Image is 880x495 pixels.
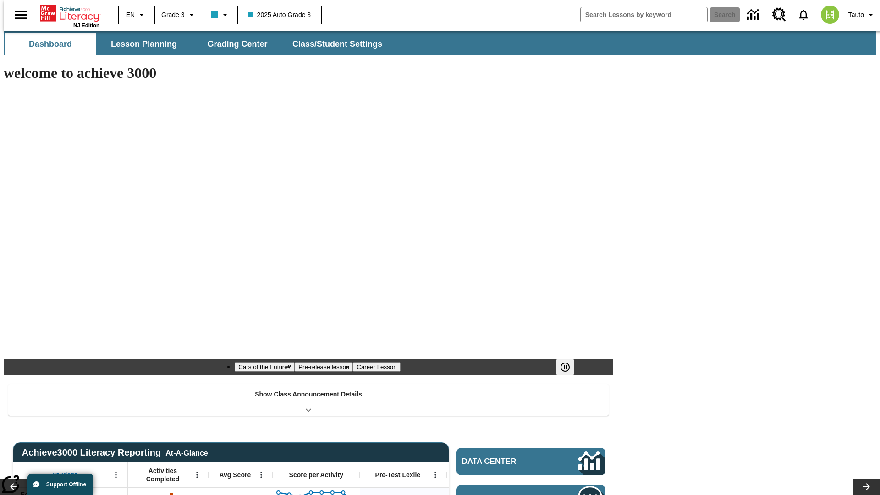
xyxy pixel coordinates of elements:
span: Pre-Test Lexile [375,471,421,479]
button: Grade: Grade 3, Select a grade [158,6,201,23]
a: Resource Center, Will open in new tab [767,2,792,27]
span: Data Center [462,457,548,466]
a: Data Center [456,448,605,475]
div: Home [40,3,99,28]
p: Show Class Announcement Details [255,390,362,399]
button: Slide 3 Career Lesson [353,362,400,372]
button: Class/Student Settings [285,33,390,55]
span: Grade 3 [161,10,185,20]
span: EN [126,10,135,20]
button: Open Menu [190,468,204,482]
button: Profile/Settings [845,6,880,23]
div: Pause [556,359,583,375]
button: Class color is light blue. Change class color [207,6,234,23]
a: Home [40,4,99,22]
button: Pause [556,359,574,375]
div: SubNavbar [4,31,876,55]
h1: welcome to achieve 3000 [4,65,613,82]
a: Data Center [742,2,767,27]
button: Dashboard [5,33,96,55]
span: Support Offline [46,481,86,488]
button: Select a new avatar [815,3,845,27]
button: Open Menu [429,468,442,482]
a: Notifications [792,3,815,27]
input: search field [581,7,707,22]
span: Achieve3000 Literacy Reporting [22,447,208,458]
span: Activities Completed [132,467,193,483]
span: Avg Score [219,471,251,479]
div: SubNavbar [4,33,390,55]
span: Student [53,471,77,479]
button: Slide 2 Pre-release lesson [295,362,353,372]
img: avatar image [821,5,839,24]
button: Open side menu [7,1,34,28]
button: Lesson Planning [98,33,190,55]
button: Lesson carousel, Next [852,478,880,495]
span: Score per Activity [289,471,344,479]
span: NJ Edition [73,22,99,28]
div: Show Class Announcement Details [8,384,609,416]
span: Tauto [848,10,864,20]
button: Open Menu [254,468,268,482]
span: 2025 Auto Grade 3 [248,10,311,20]
button: Support Offline [27,474,93,495]
button: Language: EN, Select a language [122,6,151,23]
button: Open Menu [109,468,123,482]
button: Grading Center [192,33,283,55]
div: At-A-Glance [165,447,208,457]
button: Slide 1 Cars of the Future? [235,362,295,372]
